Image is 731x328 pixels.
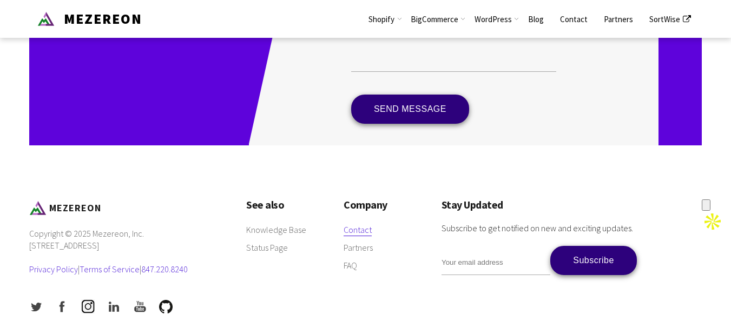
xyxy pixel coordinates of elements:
a: Terms of Service [80,264,140,275]
img: Apollo [702,211,723,232]
a: Privacy Policy [29,264,78,275]
p: Copyright © 2025 Mezereon, Inc. [STREET_ADDRESS] | | [29,227,225,286]
a: Partners [344,242,373,254]
img: Facebook [55,300,69,313]
a: Status Page [246,242,288,254]
img: Github [159,300,173,313]
input: Your email address [442,250,550,275]
a: FAQ [344,259,357,272]
img: Youtube [133,300,147,313]
img: LinkedIn [107,300,121,313]
img: Mezereon [37,10,55,28]
img: Instagram [81,299,95,313]
input: SEND MESSAGE [351,95,469,124]
img: Twitter [29,300,43,313]
a: 847.220.8240 [141,264,188,275]
p: Subscribe to get notified on new and exciting updates. [442,221,637,246]
input: Subscribe [550,246,637,275]
a: Mezereon MEZEREON [29,8,142,26]
span: MEZEREON [58,10,142,28]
